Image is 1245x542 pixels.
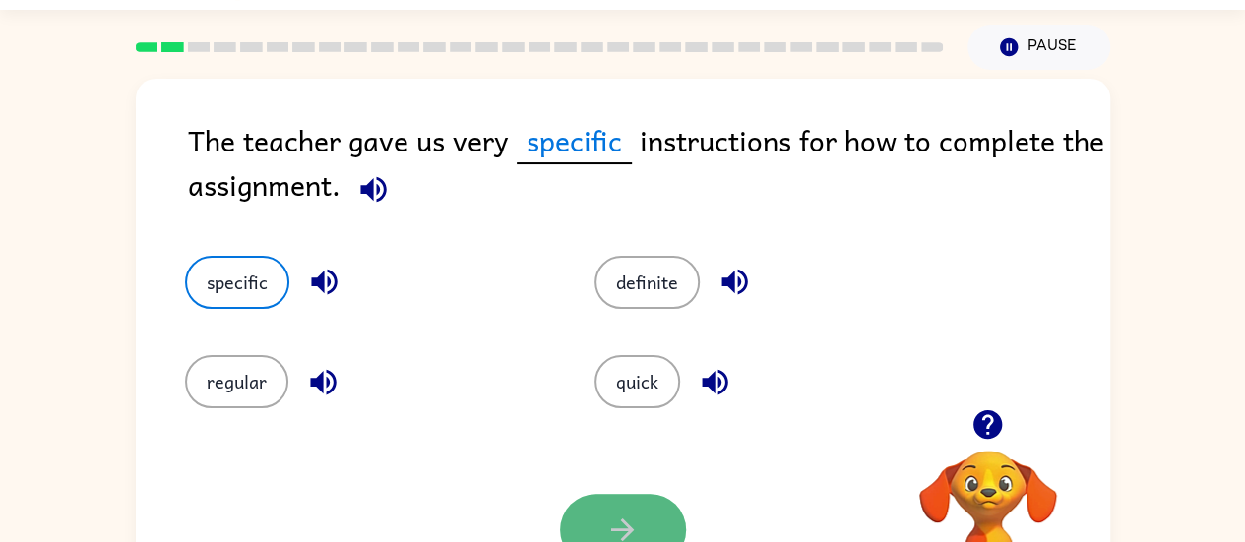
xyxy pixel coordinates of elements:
button: Pause [967,25,1110,70]
button: regular [185,355,288,408]
button: quick [594,355,680,408]
div: The teacher gave us very instructions for how to complete the assignment. [188,118,1110,216]
button: specific [185,256,289,309]
span: specific [517,118,632,164]
button: definite [594,256,700,309]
